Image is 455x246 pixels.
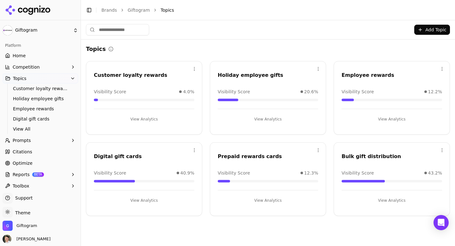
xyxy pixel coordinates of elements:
a: Holiday employee gifts [10,94,70,103]
a: Home [3,51,78,61]
button: ReportsBETA [3,169,78,180]
div: Open Intercom Messenger [434,215,449,230]
nav: breadcrumb [101,7,437,13]
span: Home [13,52,26,59]
div: Prepaid rewards cards [218,153,318,160]
span: View All [13,126,68,132]
h2: Topics [86,45,106,53]
span: Prompts [13,137,31,144]
span: Citations [13,149,32,155]
span: Visibility Score [342,89,374,95]
span: Giftogram [15,28,70,33]
button: View Analytics [218,114,318,124]
span: Customer loyalty rewards [13,85,68,92]
img: Jeff Gray [3,235,11,243]
span: Employee rewards [13,106,68,112]
span: Reports [13,171,30,178]
a: Giftogram [128,7,150,13]
span: Visibility Score [218,89,250,95]
button: Competition [3,62,78,72]
button: View Analytics [94,114,194,124]
span: 12.2% [428,89,442,95]
button: View Analytics [94,195,194,206]
span: 40.9% [180,170,194,176]
div: Customer loyalty rewards [94,71,194,79]
div: Bulk gift distribution [342,153,442,160]
span: Visibility Score [94,170,126,176]
button: Open user button [3,235,51,243]
button: View Analytics [342,195,442,206]
span: Toolbox [13,183,29,189]
div: Digital gift cards [94,153,194,160]
span: Visibility Score [218,170,250,176]
a: Brands [101,8,117,13]
button: Add Topic [414,25,450,35]
a: Citations [3,147,78,157]
div: Holiday employee gifts [218,71,318,79]
button: Prompts [3,135,78,145]
img: Giftogram [3,221,13,231]
span: Visibility Score [342,170,374,176]
span: Giftogram [16,223,37,229]
button: View Analytics [218,195,318,206]
span: Theme [13,210,30,215]
a: Customer loyalty rewards [10,84,70,93]
span: Support [13,195,33,201]
span: 20.6% [304,89,318,95]
span: Digital gift cards [13,116,68,122]
span: Topics [161,7,174,13]
span: 12.3% [304,170,318,176]
a: Employee rewards [10,104,70,113]
span: Optimize [13,160,33,166]
button: View Analytics [342,114,442,124]
a: Optimize [3,158,78,168]
a: View All [10,125,70,133]
span: Holiday employee gifts [13,95,68,102]
img: Giftogram [3,25,13,35]
span: [PERSON_NAME] [14,236,51,242]
span: 43.2% [428,170,442,176]
span: Competition [13,64,40,70]
span: Visibility Score [94,89,126,95]
div: Platform [3,40,78,51]
span: BETA [32,172,44,177]
button: Toolbox [3,181,78,191]
a: Digital gift cards [10,114,70,123]
div: Employee rewards [342,71,442,79]
span: Topics [13,75,27,82]
button: Open organization switcher [3,221,37,231]
span: 4.0% [183,89,194,95]
button: Topics [3,73,78,83]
